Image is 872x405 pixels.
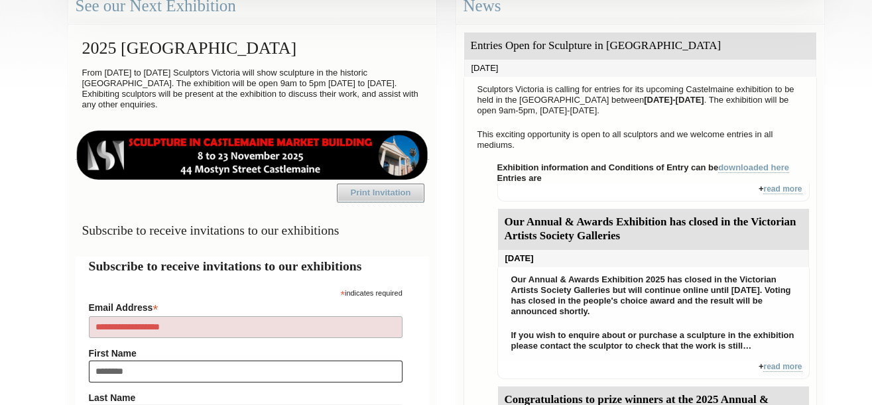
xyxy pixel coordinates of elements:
[76,217,429,243] h3: Subscribe to receive invitations to our exhibitions
[337,184,424,202] a: Print Invitation
[497,184,810,202] div: +
[89,257,416,276] h2: Subscribe to receive invitations to our exhibitions
[89,348,403,359] label: First Name
[498,250,809,267] div: [DATE]
[76,64,429,113] p: From [DATE] to [DATE] Sculptors Victoria will show sculpture in the historic [GEOGRAPHIC_DATA]. T...
[89,298,403,314] label: Email Address
[498,209,809,250] div: Our Annual & Awards Exhibition has closed in the Victorian Artists Society Galleries
[76,131,429,180] img: castlemaine-ldrbd25v2.png
[763,362,802,372] a: read more
[76,32,429,64] h2: 2025 [GEOGRAPHIC_DATA]
[471,81,810,119] p: Sculptors Victoria is calling for entries for its upcoming Castelmaine exhibition to be held in t...
[505,271,802,320] p: Our Annual & Awards Exhibition 2025 has closed in the Victorian Artists Society Galleries but wil...
[497,361,810,379] div: +
[718,162,789,173] a: downloaded here
[505,327,802,355] p: If you wish to enquire about or purchase a sculpture in the exhibition please contact the sculpto...
[464,32,816,60] div: Entries Open for Sculpture in [GEOGRAPHIC_DATA]
[471,126,810,154] p: This exciting opportunity is open to all sculptors and we welcome entries in all mediums.
[644,95,704,105] strong: [DATE]-[DATE]
[89,392,403,403] label: Last Name
[89,286,403,298] div: indicates required
[763,184,802,194] a: read more
[464,60,816,77] div: [DATE]
[497,162,790,173] strong: Exhibition information and Conditions of Entry can be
